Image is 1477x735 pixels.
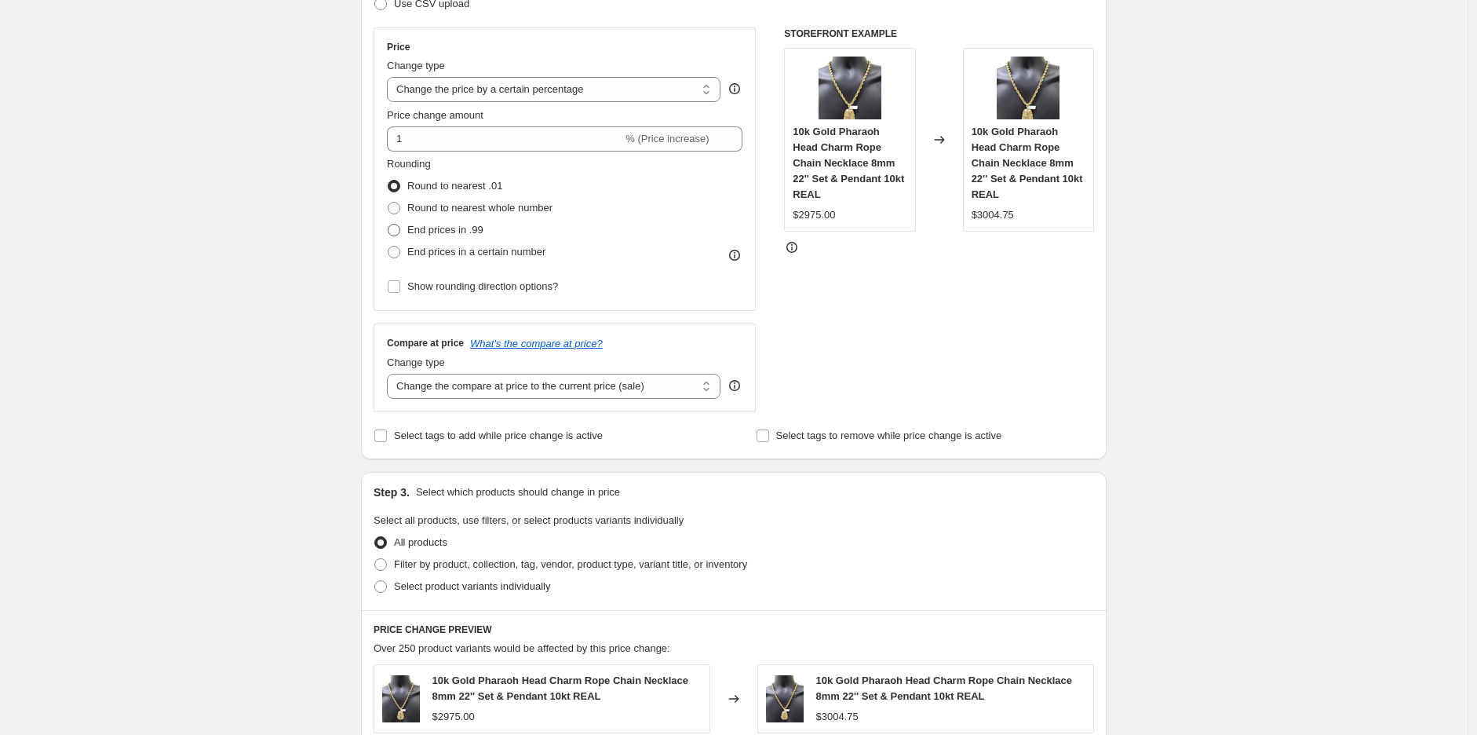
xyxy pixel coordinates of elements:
span: End prices in .99 [407,224,483,236]
span: Show rounding direction options? [407,280,558,292]
span: 10k Gold Pharaoh Head Charm Rope Chain Necklace 8mm 22'' Set & Pendant 10kt REAL [793,126,904,200]
span: Price change amount [387,109,483,121]
div: $2975.00 [432,709,475,725]
div: help [727,378,742,393]
span: % (Price increase) [625,133,709,144]
img: 10k-gold-pharaoh-head-charm-rope-chain-necklace-8mm-22-set-pendant-10kt-real-134440_80x.png [382,675,420,722]
img: 10k-gold-pharaoh-head-charm-rope-chain-necklace-8mm-22-set-pendant-10kt-real-134440_80x.png [819,57,881,119]
span: Round to nearest whole number [407,202,553,214]
span: End prices in a certain number [407,246,545,258]
span: Round to nearest .01 [407,180,502,192]
div: $3004.75 [816,709,859,725]
span: Change type [387,60,445,71]
span: Rounding [387,158,431,170]
span: 10k Gold Pharaoh Head Charm Rope Chain Necklace 8mm 22'' Set & Pendant 10kt REAL [816,675,1073,702]
div: $3004.75 [972,207,1014,223]
h6: PRICE CHANGE PREVIEW [374,623,1094,636]
span: Over 250 product variants would be affected by this price change: [374,642,670,654]
p: Select which products should change in price [416,485,620,500]
div: $2975.00 [793,207,835,223]
div: help [727,81,742,97]
img: 10k-gold-pharaoh-head-charm-rope-chain-necklace-8mm-22-set-pendant-10kt-real-134440_80x.png [997,57,1059,119]
span: 10k Gold Pharaoh Head Charm Rope Chain Necklace 8mm 22'' Set & Pendant 10kt REAL [432,675,689,702]
input: -15 [387,126,622,152]
h3: Compare at price [387,337,464,349]
span: Select tags to add while price change is active [394,430,603,441]
h2: Step 3. [374,485,410,500]
span: Select all products, use filters, or select products variants individually [374,514,684,526]
span: Filter by product, collection, tag, vendor, product type, variant title, or inventory [394,558,747,570]
h6: STOREFRONT EXAMPLE [784,27,1094,40]
span: 10k Gold Pharaoh Head Charm Rope Chain Necklace 8mm 22'' Set & Pendant 10kt REAL [972,126,1083,200]
button: What's the compare at price? [470,338,603,349]
span: Change type [387,357,445,368]
span: Select product variants individually [394,580,550,592]
span: Select tags to remove while price change is active [776,430,1002,441]
img: 10k-gold-pharaoh-head-charm-rope-chain-necklace-8mm-22-set-pendant-10kt-real-134440_80x.png [766,675,804,722]
span: All products [394,536,447,548]
h3: Price [387,41,410,53]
